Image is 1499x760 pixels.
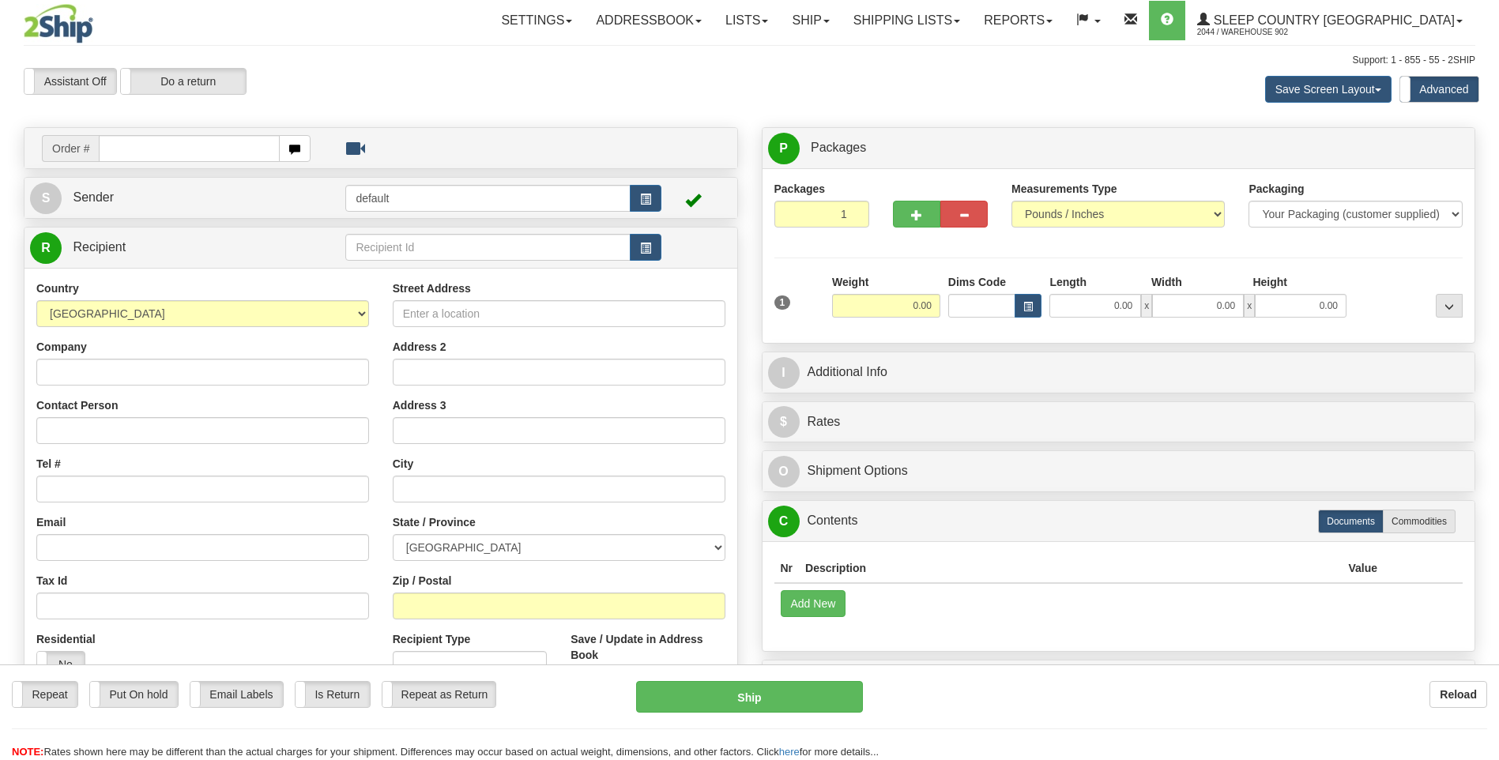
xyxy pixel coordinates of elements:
[30,182,62,214] span: S
[1244,294,1255,318] span: x
[768,505,1470,537] a: CContents
[1210,13,1455,27] span: Sleep Country [GEOGRAPHIC_DATA]
[781,590,846,617] button: Add New
[190,682,283,707] label: Email Labels
[774,295,791,310] span: 1
[1318,510,1384,533] label: Documents
[36,573,67,589] label: Tax Id
[36,456,61,472] label: Tel #
[1342,554,1384,583] th: Value
[73,190,114,204] span: Sender
[1049,274,1087,290] label: Length
[345,185,630,212] input: Sender Id
[345,234,630,261] input: Recipient Id
[768,456,800,487] span: O
[571,631,725,663] label: Save / Update in Address Book
[768,506,800,537] span: C
[811,141,866,154] span: Packages
[12,746,43,758] span: NOTE:
[393,514,476,530] label: State / Province
[1463,299,1497,461] iframe: chat widget
[393,631,471,647] label: Recipient Type
[30,231,311,264] a: R Recipient
[36,514,66,530] label: Email
[36,631,96,647] label: Residential
[393,573,452,589] label: Zip / Postal
[774,181,826,197] label: Packages
[393,397,446,413] label: Address 3
[768,406,800,438] span: $
[36,339,87,355] label: Company
[842,1,972,40] a: Shipping lists
[24,54,1475,67] div: Support: 1 - 855 - 55 - 2SHIP
[948,274,1006,290] label: Dims Code
[1252,274,1287,290] label: Height
[1265,76,1392,103] button: Save Screen Layout
[1400,77,1478,102] label: Advanced
[832,274,868,290] label: Weight
[768,133,800,164] span: P
[1151,274,1182,290] label: Width
[768,357,800,389] span: I
[972,1,1064,40] a: Reports
[1249,181,1304,197] label: Packaging
[768,132,1470,164] a: P Packages
[768,455,1470,487] a: OShipment Options
[24,4,93,43] img: logo2044.jpg
[780,1,841,40] a: Ship
[24,69,116,94] label: Assistant Off
[36,280,79,296] label: Country
[30,182,345,214] a: S Sender
[393,280,471,296] label: Street Address
[13,682,77,707] label: Repeat
[1185,1,1475,40] a: Sleep Country [GEOGRAPHIC_DATA] 2044 / Warehouse 902
[636,681,862,713] button: Ship
[799,554,1342,583] th: Description
[90,682,178,707] label: Put On hold
[73,240,126,254] span: Recipient
[774,554,800,583] th: Nr
[779,746,800,758] a: here
[1141,294,1152,318] span: x
[393,456,413,472] label: City
[36,397,118,413] label: Contact Person
[714,1,780,40] a: Lists
[1429,681,1487,708] button: Reload
[393,339,446,355] label: Address 2
[1197,24,1316,40] span: 2044 / Warehouse 902
[42,135,99,162] span: Order #
[382,682,495,707] label: Repeat as Return
[393,300,725,327] input: Enter a location
[489,1,584,40] a: Settings
[1383,510,1456,533] label: Commodities
[768,406,1470,438] a: $Rates
[296,682,370,707] label: Is Return
[37,652,85,677] label: No
[30,232,62,264] span: R
[584,1,714,40] a: Addressbook
[768,356,1470,389] a: IAdditional Info
[1436,294,1463,318] div: ...
[1011,181,1117,197] label: Measurements Type
[1440,688,1477,701] b: Reload
[121,69,246,94] label: Do a return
